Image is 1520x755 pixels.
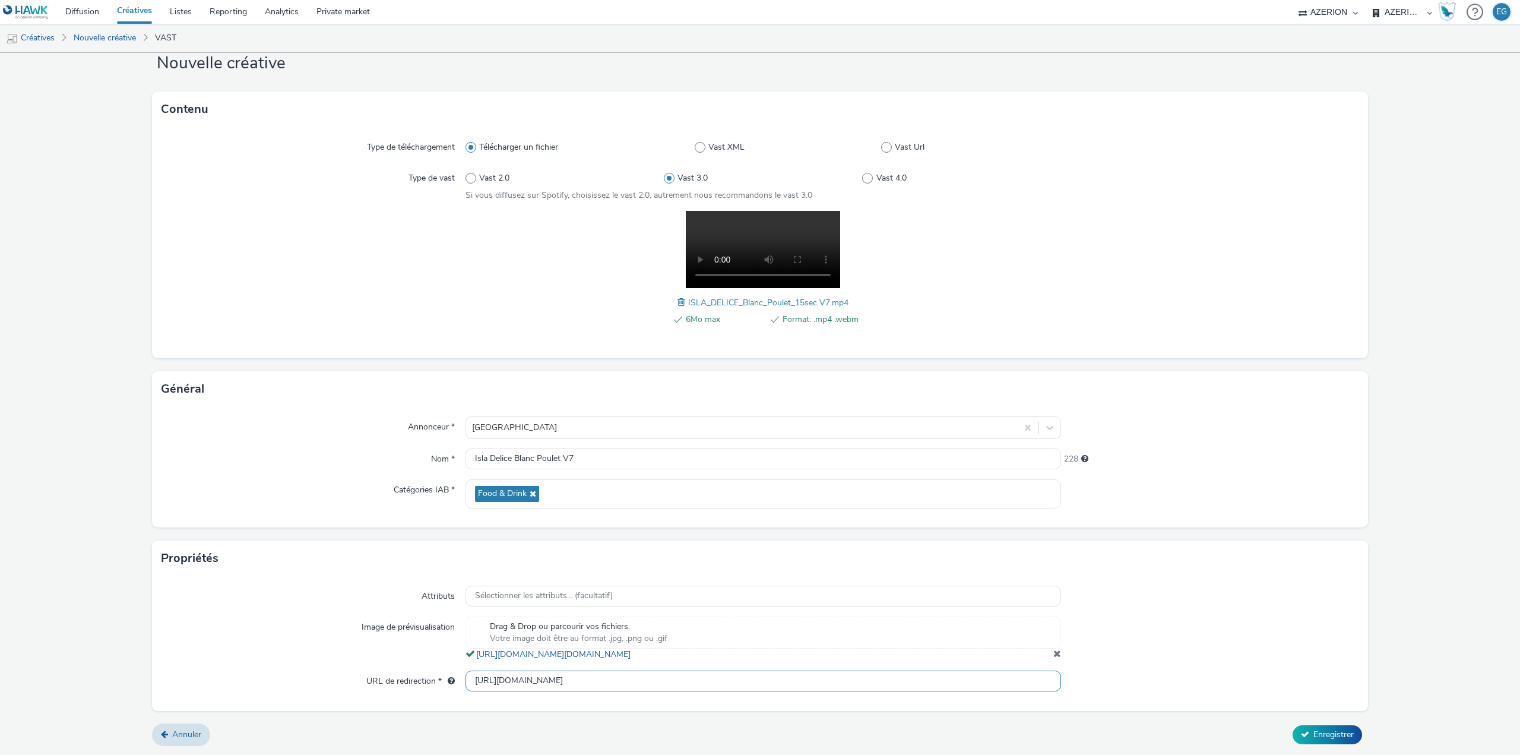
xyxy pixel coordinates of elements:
button: Enregistrer [1293,725,1362,744]
img: undefined Logo [3,5,49,20]
span: Sélectionner les attributs... (facultatif) [475,591,613,601]
span: Vast XML [708,141,745,153]
div: L'URL de redirection sera utilisée comme URL de validation avec certains SSP et ce sera l'URL de ... [442,675,455,687]
span: Enregistrer [1313,729,1354,740]
label: Type de vast [404,168,460,184]
span: Vast 4.0 [876,172,907,184]
label: Attributs [417,586,460,602]
h3: Général [161,380,204,398]
label: Catégories IAB * [389,479,460,496]
label: Annonceur * [403,416,460,433]
div: EG [1496,3,1507,21]
span: Télécharger un fichier [479,141,558,153]
span: Votre image doit être au format .jpg, .png ou .gif [490,633,667,645]
img: Hawk Academy [1438,2,1456,21]
span: Vast 2.0 [479,172,509,184]
span: Si vous diffusez sur Spotify, choisissez le vast 2.0, autrement nous recommandons le vast 3.0 [465,189,812,201]
input: Nom [465,448,1061,469]
span: Vast 3.0 [677,172,708,184]
a: Annuler [152,724,210,746]
h3: Propriétés [161,549,218,567]
div: 255 caractères maximum [1081,453,1088,465]
a: VAST [149,24,182,52]
img: mobile [6,33,18,45]
span: 6Mo max [686,312,762,327]
h3: Contenu [161,100,208,118]
label: URL de redirection * [362,671,460,687]
input: url... [465,671,1061,691]
span: Annuler [172,729,201,740]
a: Nouvelle créative [68,24,142,52]
a: [URL][DOMAIN_NAME][DOMAIN_NAME] [476,649,635,660]
label: Image de prévisualisation [357,617,460,633]
span: Food & Drink [478,489,527,499]
label: Type de téléchargement [362,137,460,153]
span: Vast Url [895,141,924,153]
span: Drag & Drop ou parcourir vos fichiers. [490,621,667,633]
span: ISLA_DELICE_Blanc_Poulet_15sec V7.mp4 [688,297,848,308]
span: Format: .mp4 .webm [783,312,859,327]
label: Nom * [426,448,460,465]
span: 228 [1064,453,1078,465]
h1: Nouvelle créative [152,52,1368,75]
a: Hawk Academy [1438,2,1461,21]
